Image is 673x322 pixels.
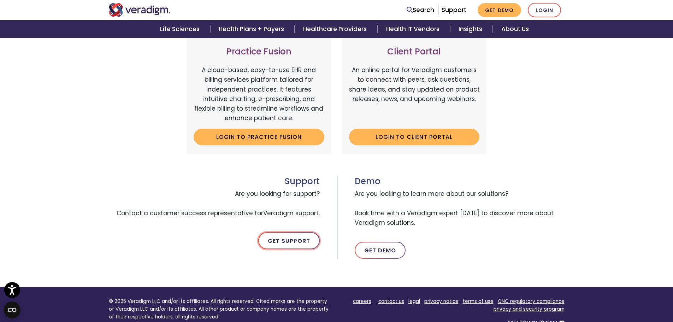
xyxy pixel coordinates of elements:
[355,242,406,259] a: Get Demo
[537,271,665,314] iframe: Drift Chat Widget
[493,20,537,38] a: About Us
[355,176,565,187] h3: Demo
[109,176,320,187] h3: Support
[295,20,377,38] a: Healthcare Providers
[528,3,561,17] a: Login
[109,298,331,321] p: © 2025 Veradigm LLC and/or its affiliates. All rights reserved. Cited marks are the property of V...
[194,47,324,57] h3: Practice Fusion
[378,298,404,305] a: contact us
[194,65,324,123] p: A cloud-based, easy-to-use EHR and billing services platform tailored for independent practices. ...
[355,186,565,230] span: Are you looking to learn more about our solutions? Book time with a Veradigm expert [DATE] to dis...
[349,129,480,145] a: Login to Client Portal
[152,20,210,38] a: Life Sciences
[4,301,20,318] button: Open CMP widget
[349,65,480,123] p: An online portal for Veradigm customers to connect with peers, ask questions, share ideas, and st...
[450,20,493,38] a: Insights
[408,298,420,305] a: legal
[109,3,171,17] img: Veradigm logo
[494,306,565,312] a: privacy and security program
[109,186,320,221] span: Are you looking for support? Contact a customer success representative for
[463,298,494,305] a: terms of use
[378,20,450,38] a: Health IT Vendors
[210,20,295,38] a: Health Plans + Payers
[442,6,466,14] a: Support
[263,209,320,217] span: Veradigm support.
[194,129,324,145] a: Login to Practice Fusion
[424,298,459,305] a: privacy notice
[478,3,521,17] a: Get Demo
[353,298,371,305] a: careers
[349,47,480,57] h3: Client Portal
[258,232,320,249] a: Get Support
[498,298,565,305] a: ONC regulatory compliance
[407,5,434,15] a: Search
